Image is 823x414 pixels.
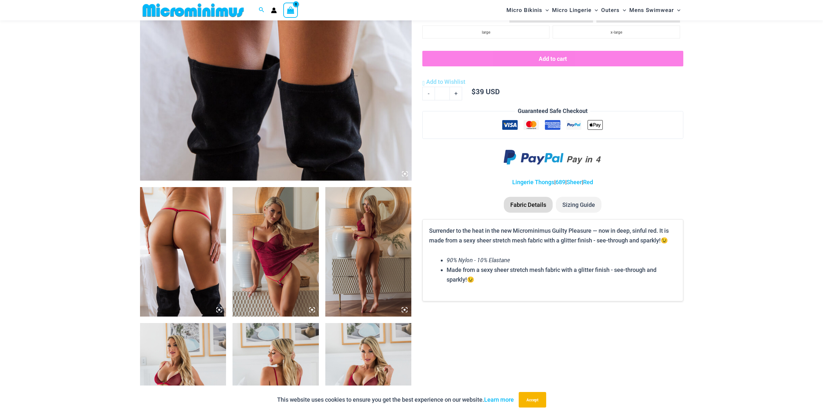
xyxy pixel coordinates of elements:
a: 689 [556,179,565,185]
img: Guilty Pleasures Red 1260 Slip 689 Micro [233,187,319,317]
span: x-large [611,30,622,35]
a: Sheer [567,179,582,185]
nav: Site Navigation [504,1,683,19]
span: Add to Wishlist [426,78,465,85]
img: MM SHOP LOGO FLAT [140,3,246,17]
img: Guilty Pleasures Red 689 Micro [140,187,226,317]
span: Menu Toggle [620,2,626,18]
button: Add to cart [422,51,683,66]
a: + [450,87,462,100]
span: large [482,30,490,35]
a: OutersMenu ToggleMenu Toggle [600,2,628,18]
a: Micro LingerieMenu ToggleMenu Toggle [550,2,600,18]
a: Add to Wishlist [422,77,465,87]
p: | | | [422,177,683,187]
input: Product quantity [435,87,450,100]
li: Made from a sexy sheer stretch mesh fabric with a glitter finish - see-through and sparkly! [447,265,676,284]
a: Micro BikinisMenu ToggleMenu Toggle [505,2,550,18]
a: Lingerie Thongs [512,179,554,185]
span: Menu Toggle [542,2,549,18]
li: Fabric Details [504,197,553,213]
span: 😉 [467,275,474,283]
a: View Shopping Cart, empty [283,3,298,17]
span: $ [471,87,476,96]
a: Search icon link [259,6,265,14]
p: Surrender to the heat in the new Microminimus Guilty Pleasure — now in deep, sinful red. It is ma... [429,226,676,245]
a: - [422,87,435,100]
em: 90% Nylon - 10% Elastane [447,256,510,264]
a: Red [583,179,593,185]
li: Sizing Guide [556,197,601,213]
span: Menu Toggle [591,2,598,18]
img: Guilty Pleasures Red 1260 Slip 689 Micro [325,187,412,317]
button: Accept [519,392,546,408]
a: Account icon link [271,7,277,13]
span: Mens Swimwear [629,2,674,18]
span: Micro Lingerie [552,2,591,18]
span: Menu Toggle [674,2,680,18]
li: x-large [553,26,680,39]
legend: Guaranteed Safe Checkout [515,106,590,116]
li: large [422,26,549,39]
span: Outers [601,2,620,18]
a: Mens SwimwearMenu ToggleMenu Toggle [628,2,682,18]
a: Learn more [484,396,514,403]
p: This website uses cookies to ensure you get the best experience on our website. [277,395,514,405]
bdi: 39 USD [471,87,500,96]
span: Micro Bikinis [506,2,542,18]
